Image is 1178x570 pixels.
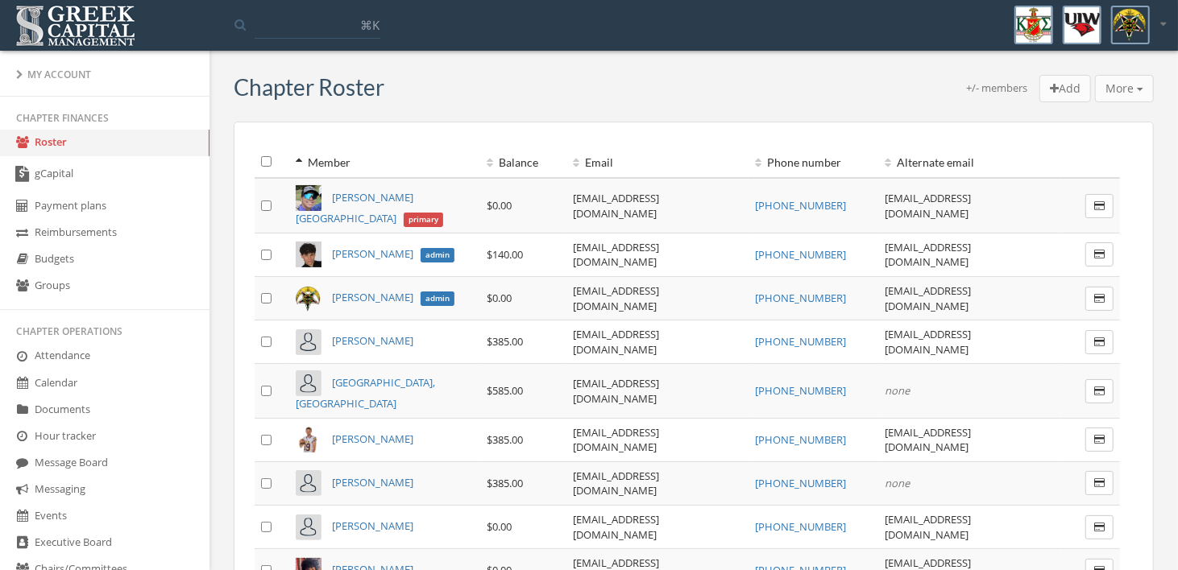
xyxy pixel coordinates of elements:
span: $385.00 [487,432,523,447]
a: [PERSON_NAME]admin [332,246,454,261]
a: [EMAIL_ADDRESS][DOMAIN_NAME] [573,240,659,270]
a: [EMAIL_ADDRESS][DOMAIN_NAME] [573,376,659,406]
span: $385.00 [487,334,523,349]
a: [EMAIL_ADDRESS][DOMAIN_NAME] [573,425,659,455]
span: $0.00 [487,519,512,534]
span: admin [421,291,454,306]
span: $585.00 [487,383,523,398]
span: admin [421,248,454,262]
span: $385.00 [487,476,523,490]
h3: Chapter Roster [234,75,384,100]
a: [EMAIL_ADDRESS][DOMAIN_NAME] [573,283,659,313]
a: [PERSON_NAME] [332,432,413,446]
a: [PERSON_NAME][GEOGRAPHIC_DATA]primary [296,190,443,226]
a: [EMAIL_ADDRESS][DOMAIN_NAME] [573,191,659,221]
a: [EMAIL_ADDRESS][DOMAIN_NAME] [885,191,971,221]
span: $140.00 [487,247,523,262]
a: [EMAIL_ADDRESS][DOMAIN_NAME] [885,327,971,357]
th: Member [289,147,480,178]
span: $0.00 [487,198,512,213]
span: [PERSON_NAME] [332,290,413,304]
a: [GEOGRAPHIC_DATA], [GEOGRAPHIC_DATA] [296,375,435,411]
a: [PERSON_NAME] [332,475,413,489]
div: +/- members [966,81,1027,103]
th: Alternate email [878,147,1060,178]
a: [PERSON_NAME] [332,333,413,348]
a: [PHONE_NUMBER] [755,291,846,305]
em: none [885,476,910,490]
a: [EMAIL_ADDRESS][DOMAIN_NAME] [885,240,971,270]
a: [PHONE_NUMBER] [755,432,846,447]
span: [PERSON_NAME][GEOGRAPHIC_DATA] [296,190,413,226]
a: [PERSON_NAME]admin [332,290,454,304]
a: [PHONE_NUMBER] [755,334,846,349]
th: Phone number [749,147,878,178]
span: [PERSON_NAME] [332,246,413,261]
a: [PHONE_NUMBER] [755,383,846,398]
div: My Account [16,68,193,81]
a: [PHONE_NUMBER] [755,476,846,490]
th: Balance [480,147,566,178]
span: ⌘K [360,17,380,33]
span: $0.00 [487,291,512,305]
a: [PHONE_NUMBER] [755,198,846,213]
a: [PHONE_NUMBER] [755,519,846,534]
th: Email [566,147,749,178]
a: [EMAIL_ADDRESS][DOMAIN_NAME] [573,469,659,498]
a: [PERSON_NAME] [332,518,413,533]
a: [PHONE_NUMBER] [755,247,846,262]
em: none [885,383,910,398]
a: [EMAIL_ADDRESS][DOMAIN_NAME] [885,425,971,455]
a: [EMAIL_ADDRESS][DOMAIN_NAME] [573,327,659,357]
a: [EMAIL_ADDRESS][DOMAIN_NAME] [885,512,971,542]
a: [EMAIL_ADDRESS][DOMAIN_NAME] [885,283,971,313]
a: [EMAIL_ADDRESS][DOMAIN_NAME] [573,512,659,542]
span: primary [404,213,443,227]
